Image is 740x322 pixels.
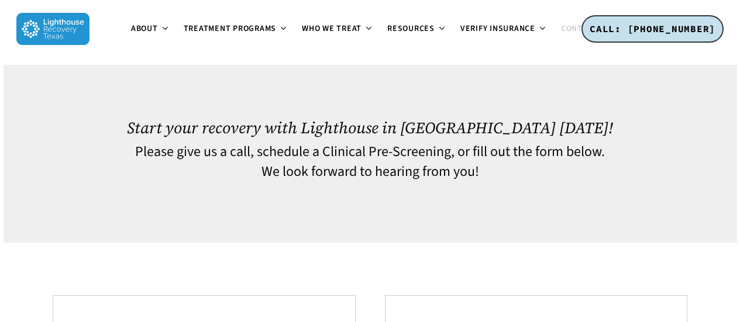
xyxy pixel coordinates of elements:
span: CALL: [PHONE_NUMBER] [590,23,715,34]
span: Resources [387,23,435,34]
a: Who We Treat [295,25,380,34]
span: Contact [561,23,597,34]
h4: Please give us a call, schedule a Clinical Pre-Screening, or fill out the form below. [53,144,687,160]
a: Treatment Programs [177,25,295,34]
a: Resources [380,25,453,34]
span: Treatment Programs [184,23,277,34]
a: About [124,25,177,34]
span: Verify Insurance [460,23,535,34]
h4: We look forward to hearing from you! [53,164,687,179]
img: Lighthouse Recovery Texas [16,13,90,45]
a: CALL: [PHONE_NUMBER] [581,15,724,43]
h1: Start your recovery with Lighthouse in [GEOGRAPHIC_DATA] [DATE]! [53,119,687,137]
span: Who We Treat [302,23,362,34]
a: Contact [554,25,616,34]
a: Verify Insurance [453,25,554,34]
span: About [131,23,158,34]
